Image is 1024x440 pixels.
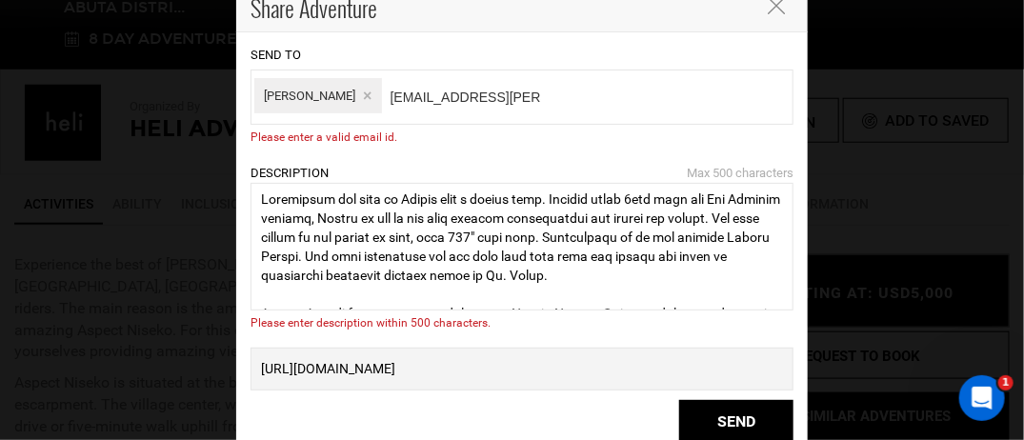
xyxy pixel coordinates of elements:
div: Max 500 characters [687,165,793,183]
div: Description [251,165,329,183]
span: [PERSON_NAME] [264,89,355,103]
div: Send to [251,47,301,65]
span: 1 [998,375,1014,390]
a: × [363,88,371,104]
iframe: Intercom live chat [959,375,1005,421]
span: Please enter description within 500 characters. [251,315,793,331]
span: Please enter a valid email id. [251,130,793,146]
